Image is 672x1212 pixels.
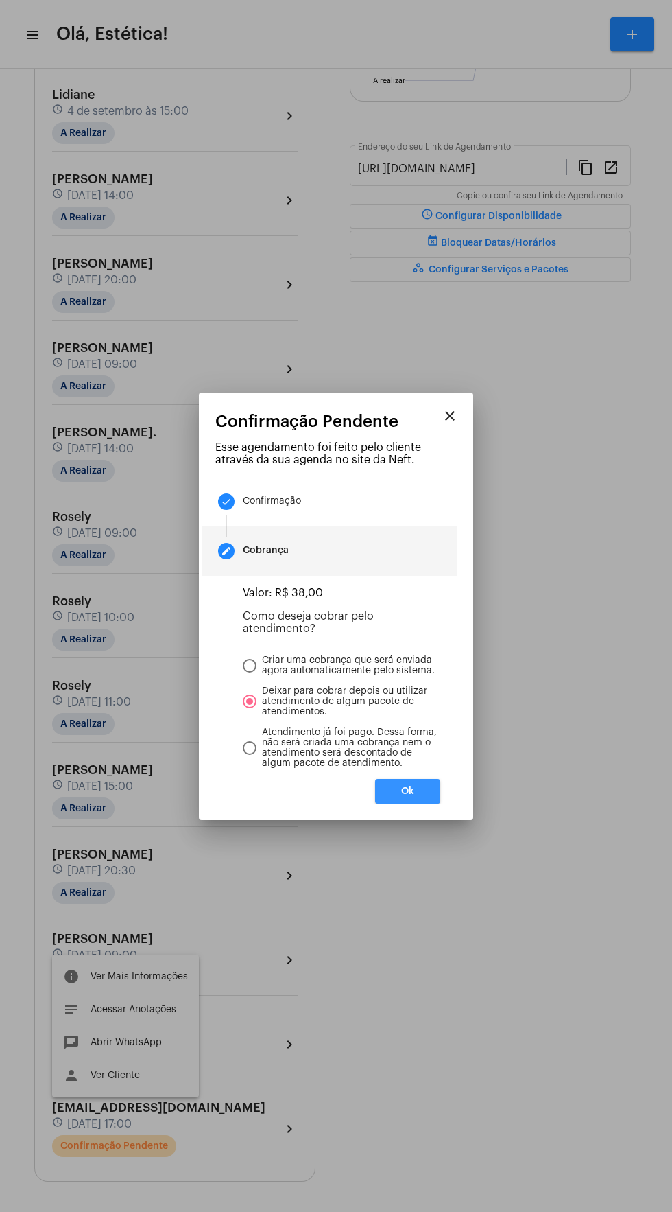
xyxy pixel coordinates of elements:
[375,779,440,804] button: Ok
[243,611,374,634] label: Como deseja cobrar pelo atendimento?
[215,412,398,430] span: Confirmação Pendente
[256,655,440,676] span: Criar uma cobrança que será enviada agora automaticamente pelo sistema.
[221,496,232,507] mat-icon: done
[221,546,232,557] mat-icon: create
[401,786,414,796] span: Ok
[243,496,301,506] div: Confirmação
[256,686,440,717] span: Deixar para cobrar depois ou utilizar atendimento de algum pacote de atendimentos.
[243,546,289,556] div: Cobrança
[442,408,458,424] mat-icon: close
[215,441,457,466] p: Esse agendamento foi feito pelo cliente através da sua agenda no site da Neft.
[243,587,440,599] p: Valor: R$ 38,00
[256,727,440,769] span: Atendimento já foi pago. Dessa forma, não será criada uma cobrança nem o atendimento será descont...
